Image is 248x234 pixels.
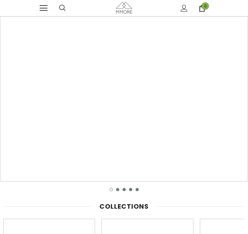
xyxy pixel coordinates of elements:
[129,188,132,191] button: 4
[116,188,119,191] button: 2
[136,188,139,191] button: 5
[99,202,149,211] span: Collections
[202,2,209,10] span: 0
[123,188,126,191] button: 3
[110,188,113,191] button: 1
[116,2,132,13] img: MMORE Cases
[199,5,205,12] a: 0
